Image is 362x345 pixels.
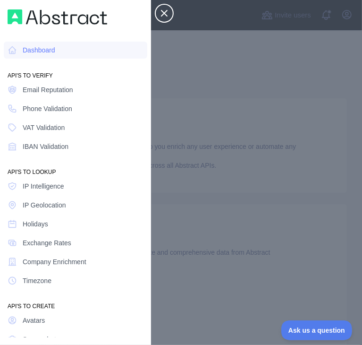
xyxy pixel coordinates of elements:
[4,253,147,270] a: Company Enrichment
[4,178,147,195] a: IP Intelligence
[4,81,147,98] a: Email Reputation
[23,276,51,285] span: Timezone
[23,104,72,113] span: Phone Validation
[4,138,147,155] a: IBAN Validation
[4,234,147,251] a: Exchange Rates
[23,123,65,132] span: VAT Validation
[23,257,86,267] span: Company Enrichment
[23,200,66,210] span: IP Geolocation
[23,181,64,191] span: IP Intelligence
[4,291,147,310] div: API'S TO CREATE
[4,60,147,79] div: API'S TO VERIFY
[8,9,107,25] img: Workflow
[23,85,73,95] span: Email Reputation
[4,197,147,214] a: IP Geolocation
[23,45,55,55] span: Dashboard
[23,316,45,325] span: Avatars
[4,100,147,117] a: Phone Validation
[23,142,68,151] span: IBAN Validation
[4,157,147,176] div: API'S TO LOOKUP
[23,335,56,344] span: Screenshot
[4,119,147,136] a: VAT Validation
[281,320,353,340] iframe: Toggle Customer Support
[4,272,147,289] a: Timezone
[23,219,48,229] span: Holidays
[23,238,71,248] span: Exchange Rates
[4,312,147,329] a: Avatars
[4,216,147,233] a: Holidays
[4,42,147,59] a: Dashboard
